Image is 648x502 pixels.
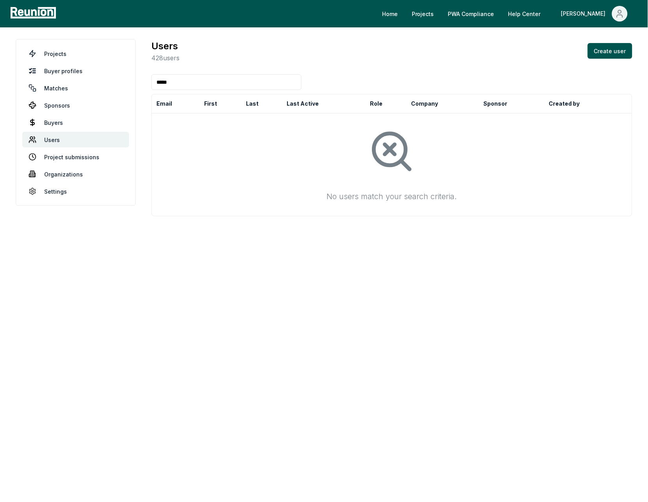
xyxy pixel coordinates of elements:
button: First [203,96,219,112]
a: Buyer profiles [22,63,129,79]
button: Sponsor [482,96,509,112]
button: Role [369,96,384,112]
button: Last Active [285,96,320,112]
a: Project submissions [22,149,129,165]
button: Company [409,96,440,112]
button: Last [244,96,260,112]
button: Create user [588,43,632,59]
a: Organizations [22,166,129,182]
a: Buyers [22,115,129,130]
a: Users [22,132,129,148]
a: Projects [406,6,440,22]
a: Projects [22,46,129,61]
div: [PERSON_NAME] [561,6,609,22]
button: Email [155,96,174,112]
div: No users match your search criteria. [298,191,486,202]
button: [PERSON_NAME] [555,6,634,22]
a: Sponsors [22,97,129,113]
a: Help Center [502,6,547,22]
a: Home [376,6,404,22]
a: Settings [22,184,129,199]
a: PWA Compliance [442,6,501,22]
nav: Main [376,6,640,22]
a: Matches [22,80,129,96]
h3: Users [151,39,180,53]
button: Created by [547,96,582,112]
p: 428 users [151,53,180,63]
